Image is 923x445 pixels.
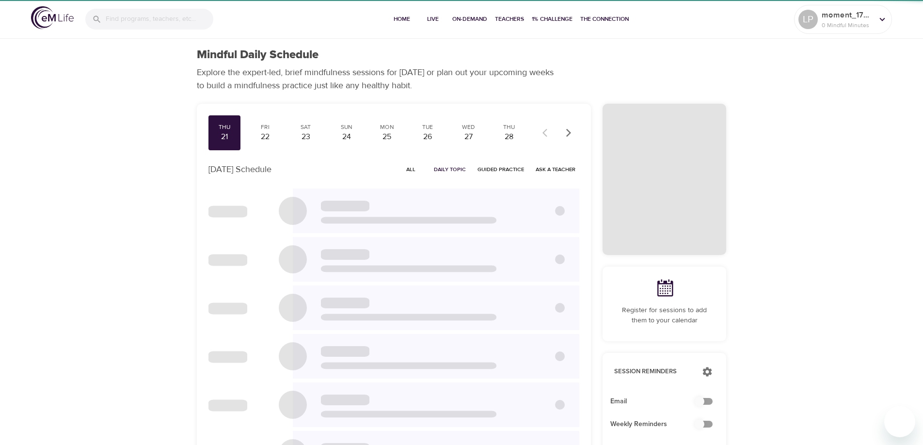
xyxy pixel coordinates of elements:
div: Sun [334,123,359,131]
span: Email [610,397,703,407]
div: Mon [375,123,399,131]
div: 22 [253,131,277,143]
input: Find programs, teachers, etc... [106,9,213,30]
div: 21 [212,131,237,143]
img: logo [31,6,74,29]
div: Sat [294,123,318,131]
h1: Mindful Daily Schedule [197,48,318,62]
span: 1% Challenge [532,14,573,24]
p: moment_1755802073 [822,9,873,21]
span: Daily Topic [434,165,466,174]
button: All [395,162,426,177]
p: Session Reminders [614,367,692,377]
div: 25 [375,131,399,143]
span: Guided Practice [477,165,524,174]
p: 0 Mindful Minutes [822,21,873,30]
span: The Connection [580,14,629,24]
p: Explore the expert-led, brief mindfulness sessions for [DATE] or plan out your upcoming weeks to ... [197,66,560,92]
iframe: Button to launch messaging window [884,406,915,437]
div: Tue [415,123,440,131]
div: 24 [334,131,359,143]
div: 28 [497,131,521,143]
div: 27 [456,131,480,143]
div: 23 [294,131,318,143]
span: Weekly Reminders [610,419,703,429]
p: Register for sessions to add them to your calendar [614,305,715,326]
button: Daily Topic [430,162,470,177]
span: Ask a Teacher [536,165,575,174]
span: On-Demand [452,14,487,24]
button: Guided Practice [474,162,528,177]
div: Thu [212,123,237,131]
span: Live [421,14,445,24]
p: [DATE] Schedule [208,163,271,176]
div: 26 [415,131,440,143]
button: Ask a Teacher [532,162,579,177]
span: Teachers [495,14,524,24]
div: Thu [497,123,521,131]
div: LP [798,10,818,29]
span: All [399,165,422,174]
div: Wed [456,123,480,131]
span: Home [390,14,414,24]
div: Fri [253,123,277,131]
